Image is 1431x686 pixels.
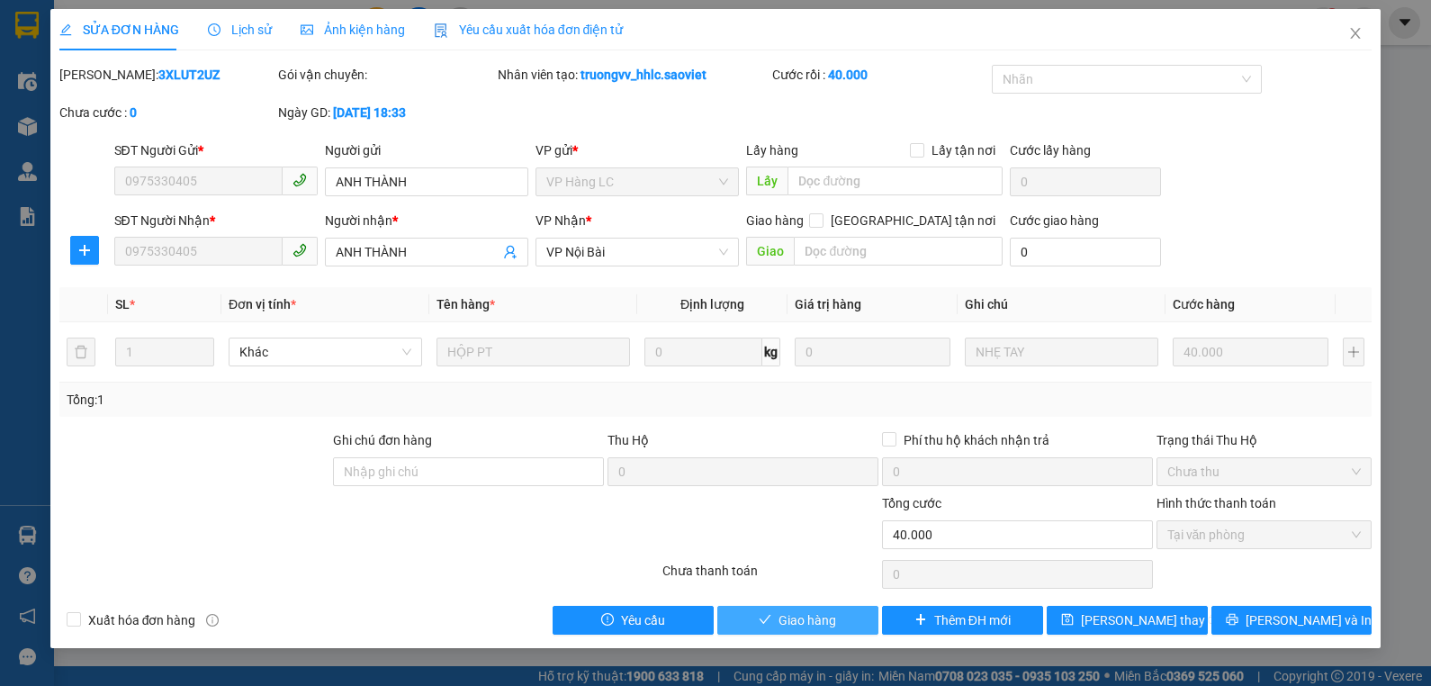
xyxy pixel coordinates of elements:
[301,23,405,37] span: Ảnh kiện hàng
[1343,338,1364,366] button: plus
[1173,338,1328,366] input: 0
[546,168,728,195] span: VP Hàng LC
[1156,496,1276,510] label: Hình thức thanh toán
[1167,521,1362,548] span: Tại văn phòng
[794,237,1003,266] input: Dọc đường
[333,105,406,120] b: [DATE] 18:33
[59,65,275,85] div: [PERSON_NAME]:
[882,496,941,510] span: Tổng cước
[292,243,307,257] span: phone
[278,103,494,122] div: Ngày GD:
[208,23,272,37] span: Lịch sử
[914,613,927,627] span: plus
[746,213,804,228] span: Giao hàng
[59,23,72,36] span: edit
[759,613,771,627] span: check
[115,297,130,311] span: SL
[1010,213,1099,228] label: Cước giao hàng
[1010,238,1161,266] input: Cước giao hàng
[580,68,706,82] b: truongvv_hhlc.saoviet
[621,610,665,630] span: Yêu cầu
[229,297,296,311] span: Đơn vị tính
[535,213,586,228] span: VP Nhận
[607,433,649,447] span: Thu Hộ
[1348,26,1363,41] span: close
[434,23,448,38] img: icon
[10,104,145,134] h2: SK4IQ9RH
[680,297,744,311] span: Định lượng
[1167,458,1362,485] span: Chưa thu
[1173,297,1235,311] span: Cước hàng
[746,143,798,158] span: Lấy hàng
[934,610,1011,630] span: Thêm ĐH mới
[109,42,220,72] b: Sao Việt
[114,140,318,160] div: SĐT Người Gửi
[239,338,411,366] span: Khác
[71,243,98,257] span: plus
[292,173,307,187] span: phone
[10,14,100,104] img: logo.jpg
[717,606,878,635] button: checkGiao hàng
[965,338,1158,366] input: Ghi Chú
[240,14,435,44] b: [DOMAIN_NAME]
[325,140,528,160] div: Người gửi
[828,68,868,82] b: 40.000
[206,614,219,627] span: info-circle
[59,23,179,37] span: SỬA ĐƠN HÀNG
[333,457,604,486] input: Ghi chú đơn hàng
[958,287,1165,322] th: Ghi chú
[67,390,553,410] div: Tổng: 1
[70,236,99,265] button: plus
[1010,167,1161,196] input: Cước lấy hàng
[746,237,794,266] span: Giao
[1010,143,1091,158] label: Cước lấy hàng
[778,610,836,630] span: Giao hàng
[1081,610,1225,630] span: [PERSON_NAME] thay đổi
[503,245,517,259] span: user-add
[746,167,787,195] span: Lấy
[436,297,495,311] span: Tên hàng
[301,23,313,36] span: picture
[787,167,1003,195] input: Dọc đường
[924,140,1003,160] span: Lấy tận nơi
[553,606,714,635] button: exclamation-circleYêu cầu
[1330,9,1381,59] button: Close
[795,338,950,366] input: 0
[882,606,1043,635] button: plusThêm ĐH mới
[1246,610,1372,630] span: [PERSON_NAME] và In
[1211,606,1372,635] button: printer[PERSON_NAME] và In
[1156,430,1372,450] div: Trạng thái Thu Hộ
[823,211,1003,230] span: [GEOGRAPHIC_DATA] tận nơi
[601,613,614,627] span: exclamation-circle
[1047,606,1208,635] button: save[PERSON_NAME] thay đổi
[1226,613,1238,627] span: printer
[661,561,880,592] div: Chưa thanh toán
[436,338,630,366] input: VD: Bàn, Ghế
[434,23,624,37] span: Yêu cầu xuất hóa đơn điện tử
[772,65,988,85] div: Cước rồi :
[498,65,769,85] div: Nhân viên tạo:
[59,103,275,122] div: Chưa cước :
[1061,613,1074,627] span: save
[158,68,220,82] b: 3XLUT2UZ
[114,211,318,230] div: SĐT Người Nhận
[896,430,1057,450] span: Phí thu hộ khách nhận trả
[67,338,95,366] button: delete
[130,105,137,120] b: 0
[762,338,780,366] span: kg
[325,211,528,230] div: Người nhận
[208,23,220,36] span: clock-circle
[535,140,739,160] div: VP gửi
[81,610,203,630] span: Xuất hóa đơn hàng
[795,297,861,311] span: Giá trị hàng
[333,433,432,447] label: Ghi chú đơn hàng
[546,239,728,266] span: VP Nội Bài
[278,65,494,85] div: Gói vận chuyển:
[94,104,435,218] h2: VP Nhận: VP Hàng LC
